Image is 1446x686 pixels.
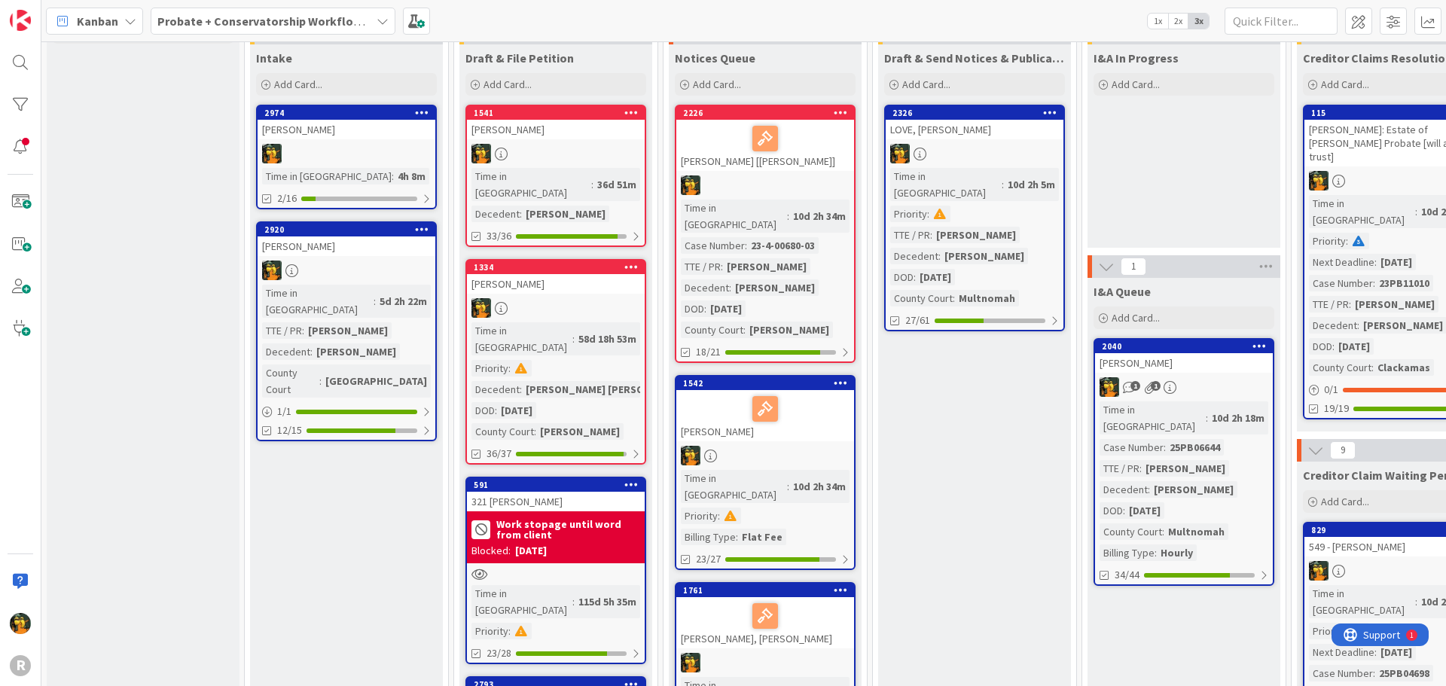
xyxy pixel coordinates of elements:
div: 10d 2h 5m [1004,176,1059,193]
div: TTE / PR [890,227,930,243]
a: 1541[PERSON_NAME]MRTime in [GEOGRAPHIC_DATA]:36d 51mDecedent:[PERSON_NAME]33/36 [465,105,646,247]
div: County Court [262,364,319,398]
div: [PERSON_NAME] [258,120,435,139]
span: : [736,529,738,545]
span: Add Card... [1321,78,1369,91]
div: County Court [1309,359,1371,376]
div: 1541 [467,106,645,120]
div: Priority [1309,623,1346,639]
img: Visit kanbanzone.com [10,10,31,31]
span: : [729,279,731,296]
span: : [1374,254,1377,270]
div: TTE / PR [1100,460,1139,477]
div: 2974[PERSON_NAME] [258,106,435,139]
div: LOVE, [PERSON_NAME] [886,120,1063,139]
span: : [1346,233,1348,249]
img: MR [471,144,491,163]
div: [PERSON_NAME] [258,236,435,256]
span: : [930,227,932,243]
div: 1334 [467,261,645,274]
span: 3x [1188,14,1209,29]
div: Time in [GEOGRAPHIC_DATA] [262,285,374,318]
div: [PERSON_NAME] [1351,296,1438,313]
div: Billing Type [1100,544,1155,561]
div: 2040 [1102,341,1273,352]
a: 1542[PERSON_NAME]MRTime in [GEOGRAPHIC_DATA]:10d 2h 34mPriority:Billing Type:Flat Fee23/27 [675,375,856,570]
div: 1761 [683,585,854,596]
span: : [1357,317,1359,334]
img: MR [1309,561,1329,581]
span: : [938,248,941,264]
span: : [1148,481,1150,498]
div: MR [467,144,645,163]
div: Decedent [890,248,938,264]
div: [PERSON_NAME] [941,248,1028,264]
div: [PERSON_NAME] [522,206,609,222]
div: 23-4-00680-03 [747,237,819,254]
a: 591321 [PERSON_NAME]Work stopage until word from clientBlocked:[DATE]Time in [GEOGRAPHIC_DATA]:11... [465,477,646,664]
img: MR [1309,171,1329,191]
div: Multnomah [1164,523,1228,540]
span: : [1373,275,1375,291]
div: 591 [474,480,645,490]
div: [PERSON_NAME] [467,274,645,294]
span: : [520,206,522,222]
a: 2920[PERSON_NAME]MRTime in [GEOGRAPHIC_DATA]:5d 2h 22mTTE / PR:[PERSON_NAME]Decedent:[PERSON_NAME... [256,221,437,441]
div: Time in [GEOGRAPHIC_DATA] [1309,195,1415,228]
div: MR [258,144,435,163]
div: Decedent [1309,317,1357,334]
div: [PERSON_NAME] [731,279,819,296]
div: [PERSON_NAME] [467,120,645,139]
span: Notices Queue [675,50,755,66]
span: : [787,478,789,495]
span: : [374,293,376,309]
div: 2920 [258,223,435,236]
img: MR [262,261,282,280]
div: 1761 [676,584,854,597]
div: 1334[PERSON_NAME] [467,261,645,294]
img: MR [681,175,700,195]
a: 2326LOVE, [PERSON_NAME]MRTime in [GEOGRAPHIC_DATA]:10d 2h 5mPriority:TTE / PR:[PERSON_NAME]Decede... [884,105,1065,331]
img: MR [681,653,700,672]
div: 2326LOVE, [PERSON_NAME] [886,106,1063,139]
div: 5d 2h 22m [376,293,431,309]
span: Add Card... [484,78,532,91]
div: 2226 [683,108,854,118]
div: 2326 [886,106,1063,120]
span: : [319,373,322,389]
div: MR [467,298,645,318]
span: Add Card... [1112,311,1160,325]
div: [DATE] [916,269,955,285]
span: : [1002,176,1004,193]
div: DOD [1309,338,1332,355]
div: TTE / PR [1309,296,1349,313]
div: Priority [1309,233,1346,249]
div: Case Number [681,237,745,254]
div: 2974 [258,106,435,120]
div: MR [1095,377,1273,397]
span: : [495,402,497,419]
div: 1542[PERSON_NAME] [676,377,854,441]
span: Kanban [77,12,118,30]
span: : [1123,502,1125,519]
a: 2974[PERSON_NAME]MRTime in [GEOGRAPHIC_DATA]:4h 8m2/16 [256,105,437,209]
div: [PERSON_NAME] [[PERSON_NAME]] [676,120,854,171]
span: : [953,290,955,306]
div: Priority [681,508,718,524]
div: [DATE] [515,543,547,559]
span: Draft & File Petition [465,50,574,66]
b: Probate + Conservatorship Workflow (FL2) [157,14,392,29]
div: MR [676,175,854,195]
div: 1/1 [258,402,435,421]
div: Time in [GEOGRAPHIC_DATA] [262,168,392,184]
span: Support [32,2,69,20]
span: : [508,623,511,639]
div: Time in [GEOGRAPHIC_DATA] [471,322,572,355]
div: MR [676,653,854,672]
div: Time in [GEOGRAPHIC_DATA] [681,200,787,233]
input: Quick Filter... [1225,8,1338,35]
div: Case Number [1309,665,1373,681]
div: DOD [471,402,495,419]
span: Intake [256,50,292,66]
span: 34/44 [1115,567,1139,583]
